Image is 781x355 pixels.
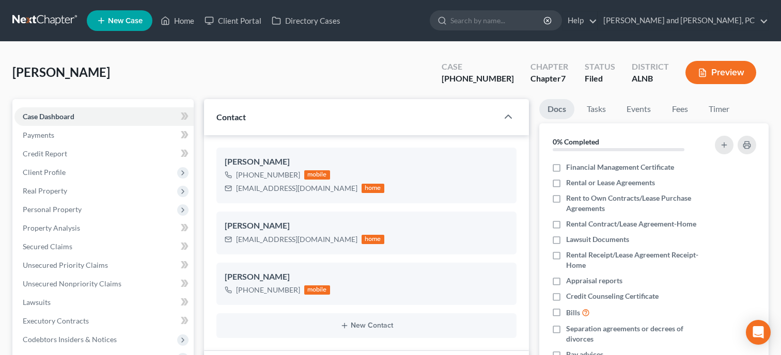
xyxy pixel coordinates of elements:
div: [PERSON_NAME] [225,156,508,168]
span: [PERSON_NAME] [12,64,110,79]
a: Directory Cases [267,11,346,30]
a: Unsecured Priority Claims [14,256,194,275]
div: home [362,184,384,193]
input: Search by name... [450,11,545,30]
div: Chapter [530,73,568,85]
span: 7 [561,73,566,83]
span: Separation agreements or decrees of divorces [566,324,702,344]
span: Rent to Own Contracts/Lease Purchase Agreements [566,193,702,214]
span: Lawsuits [23,298,51,306]
span: Appraisal reports [566,276,622,286]
a: Secured Claims [14,237,194,256]
div: [PHONE_NUMBER] [236,285,300,295]
a: [PERSON_NAME] and [PERSON_NAME], PC [598,11,768,30]
a: Help [563,11,597,30]
a: Payments [14,126,194,144]
div: home [362,235,384,244]
a: Client Portal [199,11,267,30]
span: Payments [23,131,54,139]
span: Property Analysis [23,223,80,232]
a: Events [618,99,659,119]
span: Codebtors Insiders & Notices [23,335,117,344]
span: Contact [216,112,246,122]
button: Preview [685,61,756,84]
a: Lawsuits [14,293,194,312]
span: Case Dashboard [23,112,74,121]
span: Credit Counseling Certificate [566,291,659,301]
a: Home [155,11,199,30]
span: Personal Property [23,205,82,214]
a: Case Dashboard [14,107,194,126]
div: [EMAIL_ADDRESS][DOMAIN_NAME] [236,234,357,245]
a: Fees [663,99,696,119]
div: District [632,61,669,73]
span: Bills [566,308,580,318]
div: [PERSON_NAME] [225,271,508,283]
span: Unsecured Priority Claims [23,261,108,269]
div: [EMAIL_ADDRESS][DOMAIN_NAME] [236,183,357,193]
div: mobile [304,170,330,180]
a: Timer [700,99,738,119]
span: Rental Contract/Lease Agreement-Home [566,219,696,229]
a: Unsecured Nonpriority Claims [14,275,194,293]
div: Chapter [530,61,568,73]
span: Financial Management Certificate [566,162,674,172]
div: mobile [304,285,330,295]
div: Open Intercom Messenger [746,320,771,345]
a: Executory Contracts [14,312,194,330]
span: Lawsuit Documents [566,234,629,245]
a: Credit Report [14,144,194,163]
a: Property Analysis [14,219,194,237]
span: Client Profile [23,168,66,176]
div: [PERSON_NAME] [225,220,508,232]
span: Unsecured Nonpriority Claims [23,279,121,288]
div: Status [585,61,615,73]
span: New Case [108,17,143,25]
div: Case [442,61,514,73]
span: Rental or Lease Agreements [566,177,655,188]
button: New Contact [225,321,508,330]
a: Tasks [579,99,614,119]
span: Rental Receipt/Lease Agreement Receipt-Home [566,250,702,270]
div: Filed [585,73,615,85]
span: Real Property [23,186,67,195]
strong: 0% Completed [553,137,599,146]
div: [PHONE_NUMBER] [236,170,300,180]
span: Secured Claims [23,242,72,251]
span: Executory Contracts [23,316,89,325]
a: Docs [539,99,574,119]
div: ALNB [632,73,669,85]
span: Credit Report [23,149,67,158]
div: [PHONE_NUMBER] [442,73,514,85]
